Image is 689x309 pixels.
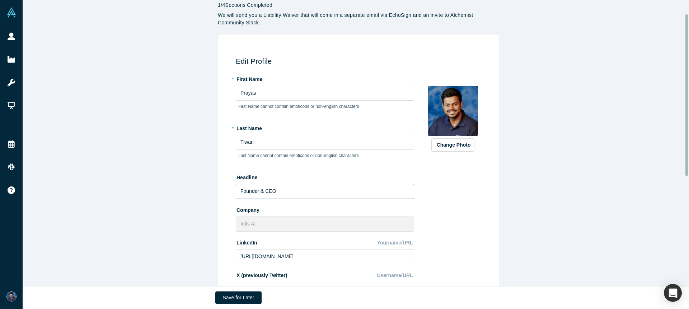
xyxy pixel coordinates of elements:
label: Last Name [236,122,414,132]
button: Save for Later [215,291,262,304]
p: Last Name cannot contain emoticons or non-english characters [238,152,412,159]
img: Profile user default [428,86,478,136]
label: Company [236,204,414,214]
p: First Name cannot contain emoticons or non-english characters [238,103,412,110]
p: 1 / 4 Sections Completed [218,1,499,9]
label: First Name [236,73,414,83]
input: Partner, CEO [236,184,414,199]
label: LinkedIn [236,237,257,247]
div: Yourname/URL [377,237,414,249]
div: Username/URL [377,269,414,282]
p: We will send you a Liability Waiver that will come in a separate email via EchoSign and an invite... [218,11,499,27]
img: Alchemist Vault Logo [6,8,17,18]
button: Change Photo [431,138,474,152]
h3: Edit Profile [236,57,484,66]
label: Headline [236,171,414,181]
img: Prayas Tiwari's Account [6,291,17,301]
label: X (previously Twitter) [236,269,287,279]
